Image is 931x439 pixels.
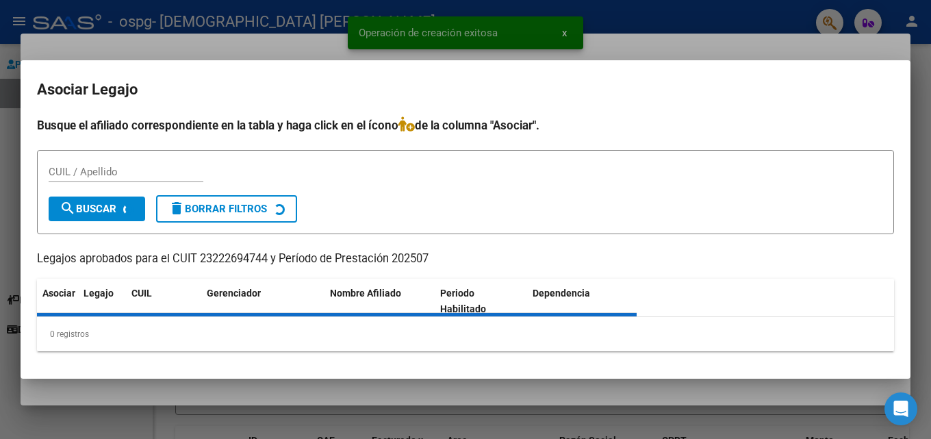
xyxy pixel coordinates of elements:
[884,392,917,425] div: Open Intercom Messenger
[60,203,116,215] span: Buscar
[78,279,126,324] datatable-header-cell: Legajo
[533,288,590,299] span: Dependencia
[330,288,401,299] span: Nombre Afiliado
[37,279,78,324] datatable-header-cell: Asociar
[37,77,894,103] h2: Asociar Legajo
[84,288,114,299] span: Legajo
[131,288,152,299] span: CUIL
[37,116,894,134] h4: Busque el afiliado correspondiente en la tabla y haga click en el ícono de la columna "Asociar".
[42,288,75,299] span: Asociar
[156,195,297,223] button: Borrar Filtros
[527,279,637,324] datatable-header-cell: Dependencia
[168,203,267,215] span: Borrar Filtros
[37,317,894,351] div: 0 registros
[324,279,435,324] datatable-header-cell: Nombre Afiliado
[168,200,185,216] mat-icon: delete
[201,279,324,324] datatable-header-cell: Gerenciador
[37,251,894,268] p: Legajos aprobados para el CUIT 23222694744 y Período de Prestación 202507
[60,200,76,216] mat-icon: search
[435,279,527,324] datatable-header-cell: Periodo Habilitado
[207,288,261,299] span: Gerenciador
[440,288,486,314] span: Periodo Habilitado
[49,197,145,221] button: Buscar
[126,279,201,324] datatable-header-cell: CUIL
